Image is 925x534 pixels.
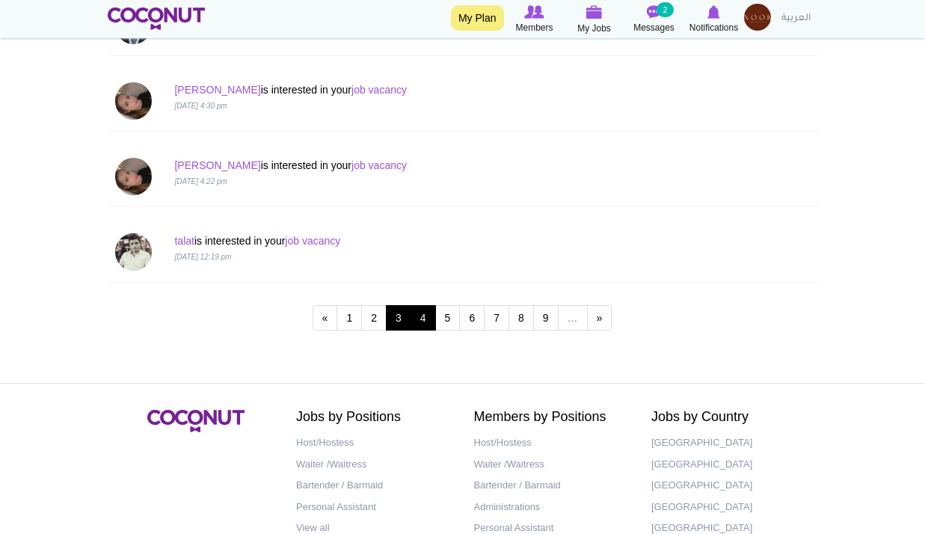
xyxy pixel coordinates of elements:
small: 2 [657,2,673,17]
a: Host/Hostess [296,432,452,454]
a: job vacancy [351,159,407,171]
a: [GEOGRAPHIC_DATA] [651,432,807,454]
a: Waiter /Waitress [296,454,452,476]
p: is interested in your [174,158,630,173]
a: [PERSON_NAME] [174,84,260,96]
a: [PERSON_NAME] [174,159,260,171]
a: العربية [774,4,818,34]
span: Members [515,20,553,35]
span: Messages [633,20,674,35]
a: 6 [459,305,485,331]
i: [DATE] 12:19 pm [174,253,231,261]
a: 7 [484,305,509,331]
a: next › [587,305,612,331]
a: Browse Members Members [505,4,565,35]
a: [GEOGRAPHIC_DATA] [651,497,807,518]
a: Waiter /Waitress [474,454,630,476]
h2: Members by Positions [474,410,630,425]
a: ‹ previous [313,305,338,331]
a: job vacancy [351,84,407,96]
a: 4 [411,305,436,331]
span: Notifications [689,20,738,35]
a: Administrations [474,497,630,518]
a: My Plan [451,5,504,31]
a: 8 [508,305,534,331]
p: is interested in your [174,233,630,248]
a: Messages Messages 2 [624,4,684,35]
img: Coconut [147,410,245,432]
span: 3 [386,305,411,331]
img: Browse Members [524,5,544,19]
a: 2 [361,305,387,331]
a: [GEOGRAPHIC_DATA] [651,475,807,497]
a: Notifications Notifications [684,4,744,35]
a: 5 [435,305,461,331]
a: 1 [336,305,362,331]
span: My Jobs [577,21,611,36]
img: Notifications [707,5,720,19]
span: … [558,305,588,331]
img: Messages [647,5,662,19]
i: [DATE] 4:22 pm [174,177,227,185]
a: job vacancy [285,235,340,247]
img: Home [108,7,206,30]
a: Personal Assistant [296,497,452,518]
img: My Jobs [586,5,603,19]
a: talat [174,235,194,247]
a: Bartender / Barmaid [296,475,452,497]
h2: Jobs by Country [651,410,807,425]
a: Host/Hostess [474,432,630,454]
a: My Jobs My Jobs [565,4,624,36]
a: 9 [533,305,559,331]
i: [DATE] 4:30 pm [174,102,227,110]
h2: Jobs by Positions [296,410,452,425]
p: is interested in your [174,82,630,97]
a: [GEOGRAPHIC_DATA] [651,454,807,476]
a: Bartender / Barmaid [474,475,630,497]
